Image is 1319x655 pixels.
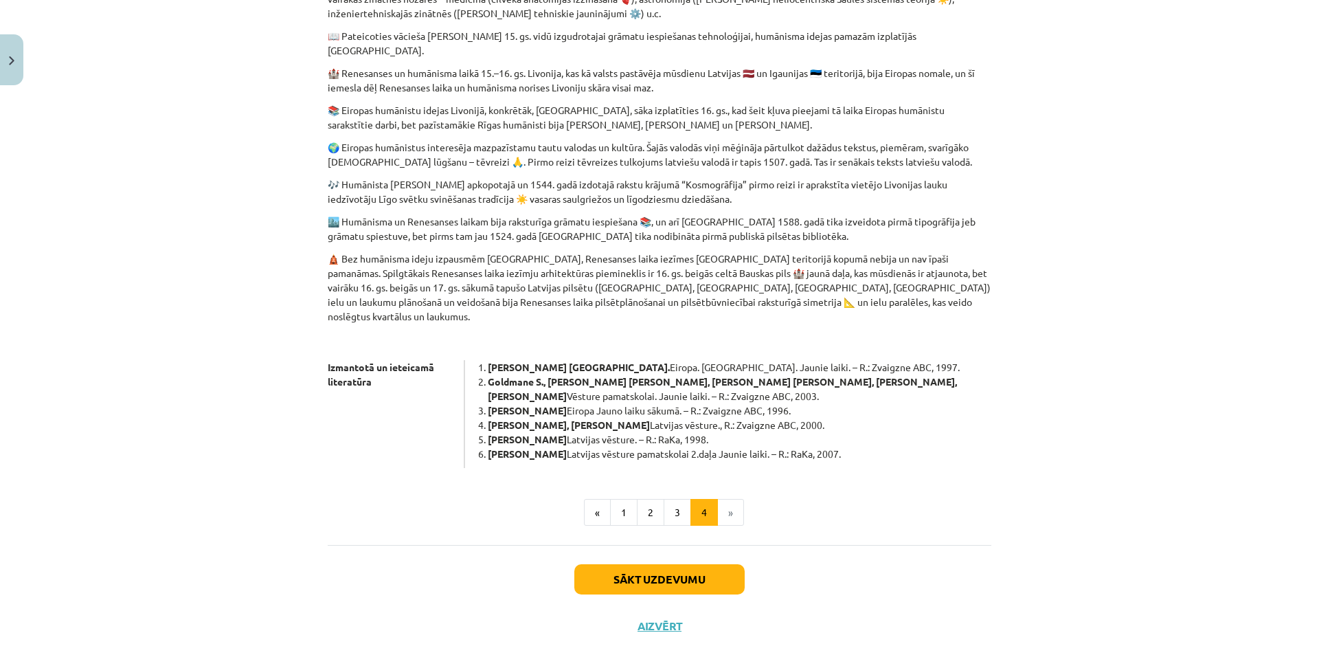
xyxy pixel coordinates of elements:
[488,360,991,375] li: Eiropa. [GEOGRAPHIC_DATA]. Jaunie laiki. – R.: Zvaigzne ABC, 1997.
[488,361,670,373] b: [PERSON_NAME] [GEOGRAPHIC_DATA].
[328,214,991,243] p: 🏙️ Humānisma un Renesanses laikam bija raksturīga grāmatu iespiešana 📚, un arī [GEOGRAPHIC_DATA] ...
[690,499,718,526] button: 4
[488,447,991,461] li: Latvijas vēsture pamatskolai 2.daļa Jaunie laiki. – R.: RaKa, 2007.
[328,29,991,58] p: 📖 Pateicoties vācieša [PERSON_NAME] 15. gs. vidū izgudrotajai grāmatu iespiešanas tehnoloģijai, h...
[610,499,638,526] button: 1
[488,433,567,445] b: [PERSON_NAME]
[9,56,14,65] img: icon-close-lesson-0947bae3869378f0d4975bcd49f059093ad1ed9edebbc8119c70593378902aed.svg
[488,404,567,417] b: [PERSON_NAME]
[488,419,650,431] b: [PERSON_NAME], [PERSON_NAME]
[664,499,691,526] button: 3
[328,66,991,95] p: 🏰 Renesanses un humānisma laikā 15.–16. gs. Livonija, kas kā valsts pastāvēja mūsdienu Latvijas 🇱...
[328,177,991,206] p: 🎶 Humānista [PERSON_NAME] apkopotajā un 1544. gadā izdotajā rakstu krājumā “Kosmogrāfija” pirmo r...
[488,403,991,418] li: Eiropa Jauno laiku sākumā. – R.: Zvaigzne ABC, 1996.
[574,564,745,595] button: Sākt uzdevumu
[328,103,991,132] p: 📚 Eiropas humānistu idejas Livonijā, konkrētāk, [GEOGRAPHIC_DATA], sāka izplatīties 16. gs., kad ...
[488,447,567,460] b: [PERSON_NAME]
[633,619,686,633] button: Aizvērt
[637,499,664,526] button: 2
[488,418,991,432] li: Latvijas vēsture., R.: Zvaigzne ABC, 2000.
[328,140,991,169] p: 🌍 Eiropas humānistus interesēja mazpazīstamu tautu valodas un kultūra. Šajās valodās viņi mēģināj...
[488,375,991,403] li: Vēsture pamatskolai. Jaunie laiki. – R.: Zvaigzne ABC, 2003.
[488,432,991,447] li: Latvijas vēsture. – R.: RaKa, 1998.
[584,499,611,526] button: «
[328,361,434,388] strong: Izmantotā un ieteicamā literatūra
[488,375,957,402] b: Goldmane S., [PERSON_NAME] [PERSON_NAME], [PERSON_NAME] [PERSON_NAME], [PERSON_NAME], [PERSON_NAME]
[328,252,991,324] p: 🛕 Bez humānisma ideju izpausmēm [GEOGRAPHIC_DATA], Renesanses laika iezīmes [GEOGRAPHIC_DATA] ter...
[328,499,991,526] nav: Page navigation example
